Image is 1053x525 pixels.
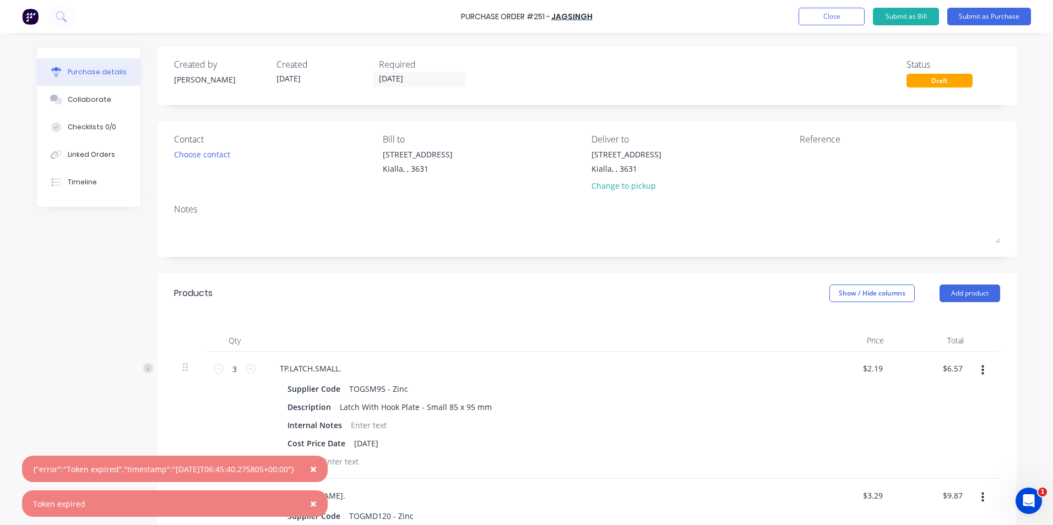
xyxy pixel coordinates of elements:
a: Jagsingh [551,11,593,22]
button: Add product [940,285,1000,302]
div: Token expired [33,498,85,510]
button: Collaborate [37,86,140,113]
div: Timeline [68,177,97,187]
div: Weight [283,453,318,469]
div: Latch With Hook Plate - Small 85 x 95 mm [335,399,496,415]
div: {"error":"Token expired","timestamp":"[DATE]T06:45:40.275805+00:00"} [33,463,294,475]
div: [STREET_ADDRESS] [591,149,661,160]
div: Purchase Order #251 - [461,11,550,23]
div: Draft [907,74,973,87]
div: [DATE] [350,435,383,451]
div: Created by [174,58,268,71]
div: Status [907,58,1000,71]
div: Change to pickup [591,180,661,192]
div: Total [893,330,973,352]
button: Submit as Bill [873,8,939,25]
button: Close [299,456,328,482]
div: TOGSM95 - Zinc [345,381,412,397]
div: Created [276,58,370,71]
div: Supplier Code [283,381,345,397]
div: [STREET_ADDRESS] [383,149,453,160]
button: Close [299,490,328,517]
div: Linked Orders [68,150,115,160]
button: Show / Hide columns [829,285,915,302]
div: Notes [174,203,1000,216]
div: Products [174,287,213,300]
div: TP.LATCH.SMALL. [271,360,350,376]
div: Checklists 0/0 [68,122,116,132]
img: Factory [22,8,39,25]
div: Kialla, , 3631 [591,163,661,174]
span: × [310,461,317,477]
button: Submit as Purchase [947,8,1031,25]
div: Deliver to [591,133,792,146]
span: × [310,496,317,511]
iframe: Intercom live chat [1016,488,1042,514]
button: Timeline [37,168,140,196]
div: Cost Price Date [283,435,350,451]
div: Internal Notes [283,417,346,433]
div: Required [379,58,473,71]
div: [PERSON_NAME] [174,74,268,85]
div: Choose contact [174,149,230,160]
button: Checklists 0/0 [37,113,140,141]
div: Contact [174,133,374,146]
div: Purchase details [68,67,127,77]
div: Kialla, , 3631 [383,163,453,174]
div: Price [813,330,893,352]
div: Bill to [383,133,583,146]
button: Close [799,8,865,25]
div: Collaborate [68,95,111,105]
div: Description [283,399,335,415]
div: Qty [207,330,262,352]
button: Linked Orders [37,141,140,168]
button: Purchase details [37,58,140,86]
div: TOGMD120 - Zinc [345,508,418,524]
span: 1 [1038,488,1047,496]
div: Reference [800,133,1000,146]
